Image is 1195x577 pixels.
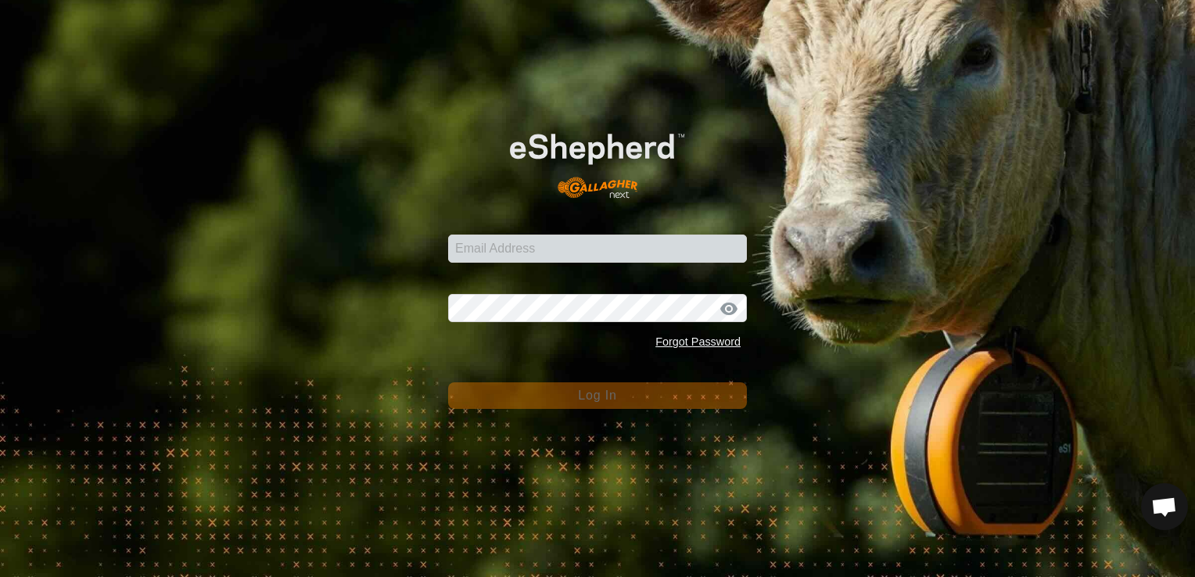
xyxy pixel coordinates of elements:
button: Log In [448,382,747,409]
img: E-shepherd Logo [478,109,717,210]
input: Email Address [448,235,747,263]
a: Forgot Password [655,335,741,348]
div: Open chat [1141,483,1188,530]
span: Log In [578,389,616,402]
